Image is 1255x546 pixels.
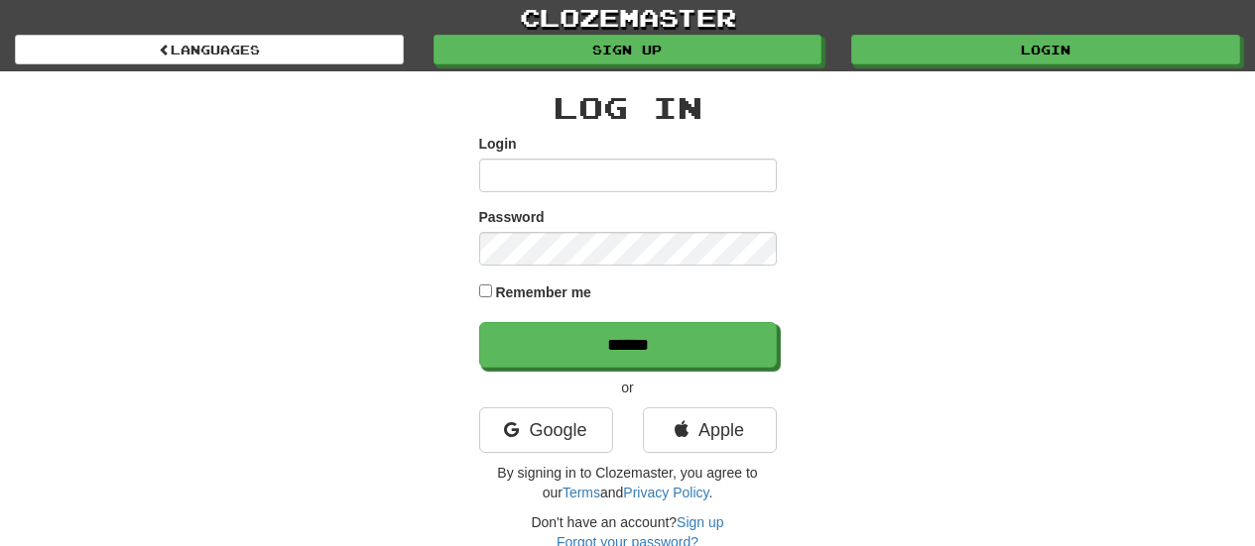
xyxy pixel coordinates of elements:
[479,207,545,227] label: Password
[479,91,777,124] h2: Log In
[15,35,404,64] a: Languages
[434,35,822,64] a: Sign up
[623,485,708,500] a: Privacy Policy
[677,514,723,530] a: Sign up
[495,282,591,302] label: Remember me
[643,407,777,453] a: Apple
[479,378,777,397] p: or
[479,134,517,154] label: Login
[479,407,613,453] a: Google
[479,463,777,502] p: By signing in to Clozemaster, you agree to our and .
[563,485,600,500] a: Terms
[851,35,1240,64] a: Login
